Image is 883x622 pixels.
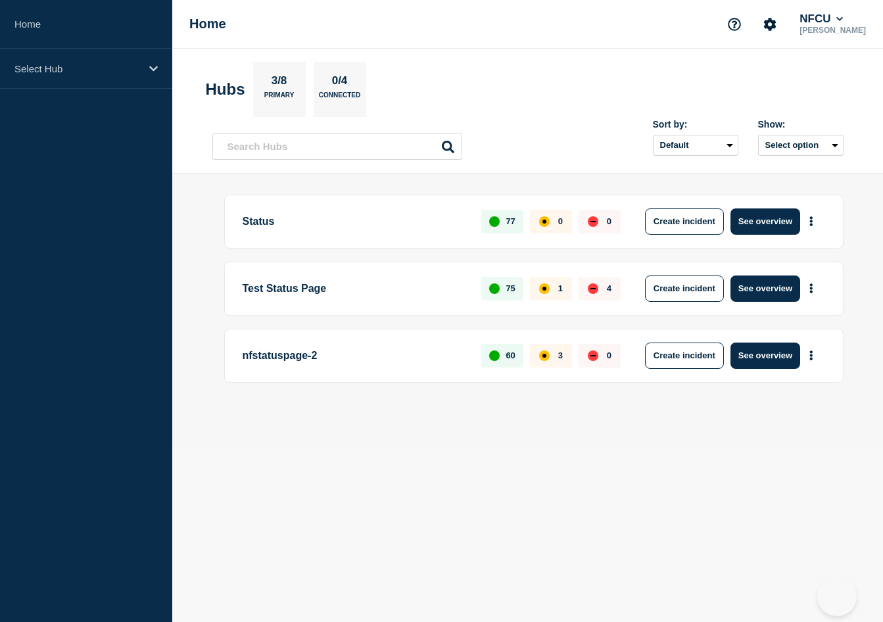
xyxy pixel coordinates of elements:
div: Sort by: [653,119,738,130]
div: affected [539,283,550,294]
p: 75 [506,283,515,293]
p: nfstatuspage-2 [243,343,467,369]
div: down [588,283,598,294]
h1: Home [189,16,226,32]
div: Show: [758,119,844,130]
div: down [588,350,598,361]
div: down [588,216,598,227]
select: Sort by [653,135,738,156]
p: [PERSON_NAME] [797,26,869,35]
button: See overview [730,275,800,302]
iframe: Help Scout Beacon - Open [817,577,857,616]
button: See overview [730,208,800,235]
button: More actions [803,343,820,368]
button: Create incident [645,343,724,369]
button: NFCU [797,12,846,26]
p: 1 [558,283,563,293]
p: 77 [506,216,515,226]
input: Search Hubs [212,133,462,160]
button: More actions [803,276,820,300]
p: 0/4 [327,74,352,91]
p: 0 [558,216,563,226]
button: Support [721,11,748,38]
button: Create incident [645,208,724,235]
p: Select Hub [14,63,141,74]
button: Account settings [756,11,784,38]
p: 0 [607,350,611,360]
p: Connected [319,91,360,105]
p: 60 [506,350,515,360]
div: up [489,216,500,227]
div: up [489,350,500,361]
p: 3/8 [266,74,292,91]
button: See overview [730,343,800,369]
button: More actions [803,209,820,233]
p: 0 [607,216,611,226]
div: up [489,283,500,294]
p: Status [243,208,467,235]
button: Select option [758,135,844,156]
div: affected [539,350,550,361]
div: affected [539,216,550,227]
p: 4 [607,283,611,293]
p: 3 [558,350,563,360]
h2: Hubs [206,80,245,99]
p: Primary [264,91,295,105]
button: Create incident [645,275,724,302]
p: Test Status Page [243,275,467,302]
